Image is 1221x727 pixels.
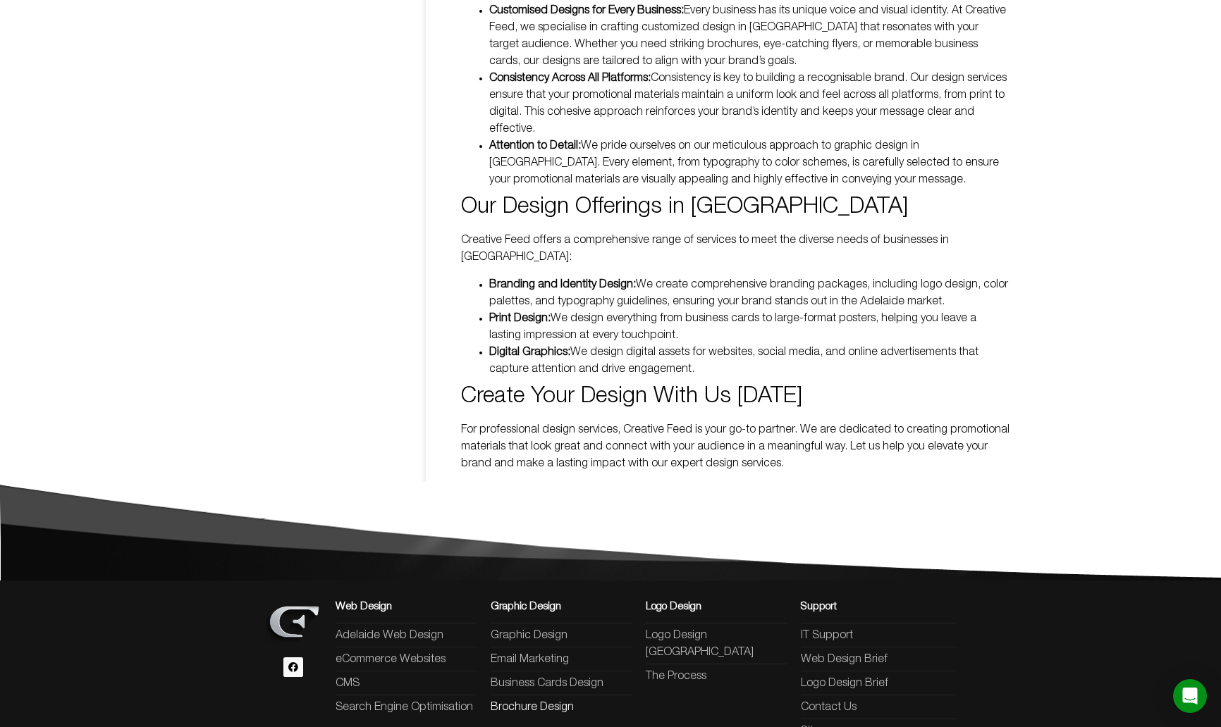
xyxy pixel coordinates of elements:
[801,675,956,692] a: Logo Design Brief
[37,37,155,48] div: Domain: [DOMAIN_NAME]
[336,699,477,716] a: Search Engine Optimisation
[491,699,632,716] a: Brochure Design
[801,627,956,644] a: IT Support
[489,73,651,83] b: Consistency Across All Platforms:
[489,141,999,185] span: We pride ourselves on our meticulous approach to graphic design in [GEOGRAPHIC_DATA]. Every eleme...
[491,602,632,612] h3: Graphic Design
[491,627,567,644] span: Graphic Design
[491,651,632,668] a: Email Marketing
[801,651,956,668] a: Web Design Brief
[491,627,632,644] a: Graphic Design
[491,675,603,692] span: Business Cards Design
[489,6,684,15] b: Customised Designs for Every Business:
[336,651,477,668] a: eCommerce Websites
[1173,679,1207,713] div: Open Intercom Messenger
[801,602,956,612] h3: Support
[801,675,888,692] span: Logo Design Brief
[489,347,978,374] span: We design digital assets for websites, social media, and online advertisements that capture atten...
[156,83,238,92] div: Keywords by Traffic
[461,425,1010,468] span: For professional design services, Creative Feed is your go-to partner. We are dedicated to creati...
[489,313,976,340] span: We design everything from business cards to large-format posters, helping you leave a lasting imp...
[140,82,152,93] img: tab_keywords_by_traffic_grey.svg
[491,675,632,692] a: Business Cards Design
[489,6,1006,66] span: Every business has its unique voice and visual identity. At Creative Feed, we specialise in craft...
[646,627,787,661] a: Logo Design [GEOGRAPHIC_DATA]
[801,651,888,668] span: Web Design Brief
[336,627,477,644] a: Adelaide Web Design
[336,675,477,692] a: CMS
[491,699,574,716] span: Brochure Design
[489,73,1007,134] span: Consistency is key to building a recognisable brand. Our design services ensure that your promoti...
[489,313,551,323] b: Print Design:
[489,141,581,151] b: Attention to Detail:
[489,280,1008,306] span: We create comprehensive branding packages, including logo design, color palettes, and typography ...
[489,280,636,290] b: Branding and Identity Design:
[461,386,802,406] span: Create Your Design With Us [DATE]
[39,23,69,34] div: v 4.0.25
[336,675,360,692] span: CMS
[23,37,34,48] img: website_grey.svg
[38,82,49,93] img: tab_domain_overview_orange.svg
[54,83,126,92] div: Domain Overview
[23,23,34,34] img: logo_orange.svg
[336,602,477,612] h3: Web Design
[646,602,787,612] h3: Logo Design
[489,347,570,357] b: Digital Graphics:
[461,197,908,217] span: Our Design Offerings in [GEOGRAPHIC_DATA]
[801,627,853,644] span: IT Support
[336,627,443,644] span: Adelaide Web Design
[336,651,446,668] span: eCommerce Websites
[336,699,473,716] span: Search Engine Optimisation
[801,699,956,716] a: Contact Us
[646,668,706,685] span: The Process
[461,235,949,262] span: Creative Feed offers a comprehensive range of services to meet the diverse needs of businesses in...
[801,699,857,716] span: Contact Us
[646,668,787,685] a: The Process
[491,651,569,668] span: Email Marketing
